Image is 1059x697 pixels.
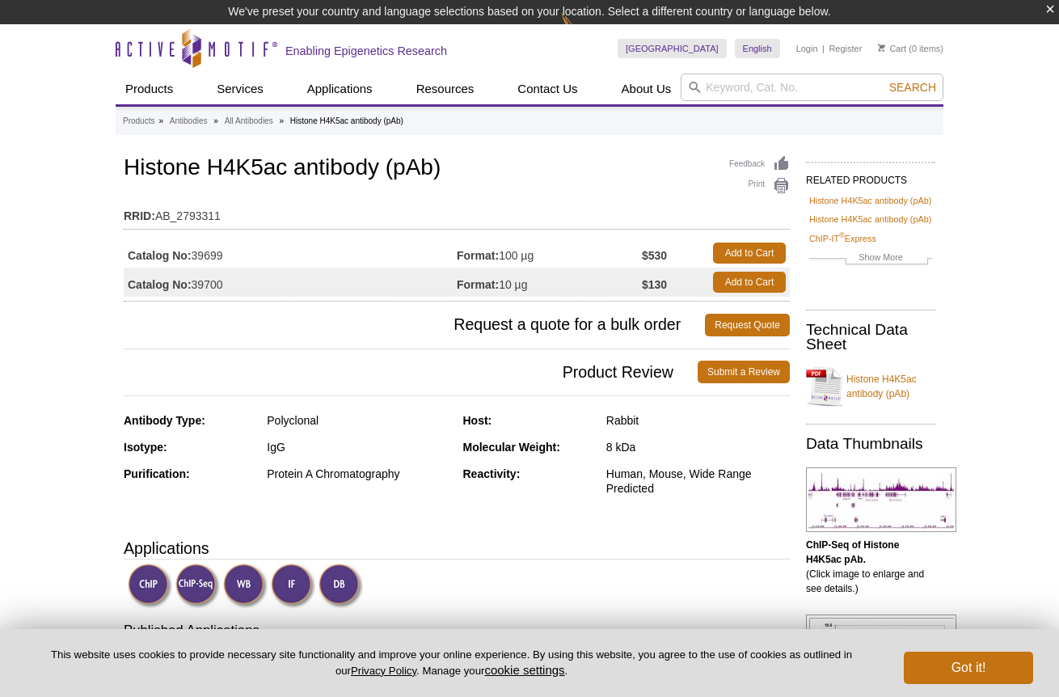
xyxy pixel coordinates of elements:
li: » [213,116,218,125]
a: Privacy Policy [351,665,416,677]
button: Search [884,80,941,95]
a: Login [796,43,818,54]
img: Histone H4K5ac antibody (pAb) tested by ChIP-Seq. [806,467,956,532]
h2: Technical Data Sheet [806,323,935,352]
a: Products [116,74,183,104]
img: ChIP Validated [128,564,172,608]
b: ChIP-Seq of Histone H4K5ac pAb. [806,539,899,565]
h3: Published Applications [124,621,790,644]
a: Feedback [729,155,790,173]
a: Histone H4K5ac antibody (pAb) [806,362,935,411]
a: Contact Us [508,74,587,104]
img: Immunofluorescence Validated [271,564,315,608]
a: Cart [878,43,906,54]
span: Search [889,81,936,94]
a: Histone H4K5ac antibody (pAb) [809,212,931,226]
a: ChIP-IT®Express [809,231,876,246]
a: About Us [612,74,681,104]
div: Rabbit [606,413,790,428]
li: | [822,39,825,58]
strong: Purification: [124,467,190,480]
h1: Histone H4K5ac antibody (pAb) [124,155,790,183]
button: Got it! [904,652,1033,684]
li: (0 items) [878,39,943,58]
a: English [735,39,780,58]
h2: RELATED PRODUCTS [806,162,935,191]
a: All Antibodies [225,114,273,129]
strong: $530 [642,248,667,263]
a: Resources [407,74,484,104]
strong: Molecular Weight: [463,441,560,454]
h2: Data Thumbnails [806,437,935,451]
strong: Format: [457,277,499,292]
div: Protein A Chromatography [267,467,450,481]
a: Register [829,43,862,54]
td: 39699 [124,239,457,268]
strong: Catalog No: [128,248,192,263]
a: Services [207,74,273,104]
li: » [158,116,163,125]
td: 39700 [124,268,457,297]
div: 8 kDa [606,440,790,454]
p: This website uses cookies to provide necessary site functionality and improve your online experie... [26,648,877,678]
strong: Isotype: [124,441,167,454]
a: Products [123,114,154,129]
div: Human, Mouse, Wide Range Predicted [606,467,790,496]
a: Request Quote [705,314,790,336]
td: 100 µg [457,239,642,268]
h2: Enabling Epigenetics Research [285,44,447,58]
strong: Host: [463,414,492,427]
a: Histone H4K5ac antibody (pAb) [809,193,931,208]
img: Your Cart [878,44,885,52]
li: Histone H4K5ac antibody (pAb) [290,116,403,125]
h3: Applications [124,536,790,560]
sup: ® [839,231,845,239]
a: [GEOGRAPHIC_DATA] [618,39,727,58]
button: cookie settings [484,663,564,677]
input: Keyword, Cat. No. [681,74,943,101]
img: Dot Blot Validated [319,564,363,608]
li: » [279,116,284,125]
td: 10 µg [457,268,642,297]
strong: Antibody Type: [124,414,205,427]
strong: Format: [457,248,499,263]
span: Product Review [124,361,698,383]
strong: Catalog No: [128,277,192,292]
a: Show More [809,250,932,268]
a: Applications [297,74,382,104]
img: Change Here [561,12,604,50]
img: ChIP-Seq Validated [175,564,220,608]
p: (Click image to enlarge and see details.) [806,538,935,596]
strong: $130 [642,277,667,292]
a: Add to Cart [713,243,786,264]
span: Request a quote for a bulk order [124,314,705,336]
td: AB_2793311 [124,199,790,225]
a: Add to Cart [713,272,786,293]
div: IgG [267,440,450,454]
img: Western Blot Validated [223,564,268,608]
strong: RRID: [124,209,155,223]
a: Submit a Review [698,361,790,383]
div: Polyclonal [267,413,450,428]
a: Antibodies [170,114,208,129]
strong: Reactivity: [463,467,521,480]
a: Print [729,177,790,195]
